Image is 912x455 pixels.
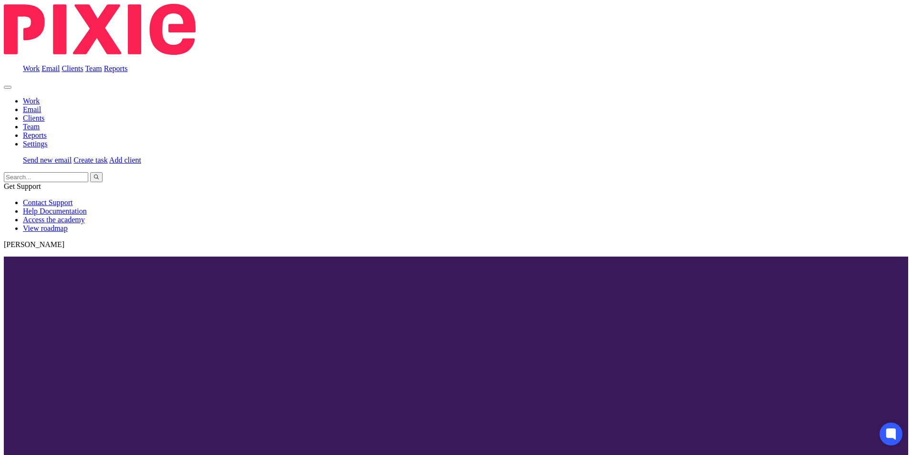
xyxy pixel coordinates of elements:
[23,224,68,232] a: View roadmap
[85,64,102,72] a: Team
[23,198,73,207] a: Contact Support
[41,64,60,72] a: Email
[23,123,40,131] a: Team
[23,64,40,72] a: Work
[23,97,40,105] a: Work
[4,172,88,182] input: Search
[90,172,103,182] button: Search
[23,216,85,224] a: Access the academy
[23,207,87,215] a: Help Documentation
[23,140,48,148] a: Settings
[73,156,108,164] a: Create task
[23,131,47,139] a: Reports
[23,114,44,122] a: Clients
[23,105,41,114] a: Email
[4,240,908,249] p: [PERSON_NAME]
[4,4,196,55] img: Pixie
[4,182,41,190] span: Get Support
[23,156,72,164] a: Send new email
[62,64,83,72] a: Clients
[109,156,141,164] a: Add client
[104,64,128,72] a: Reports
